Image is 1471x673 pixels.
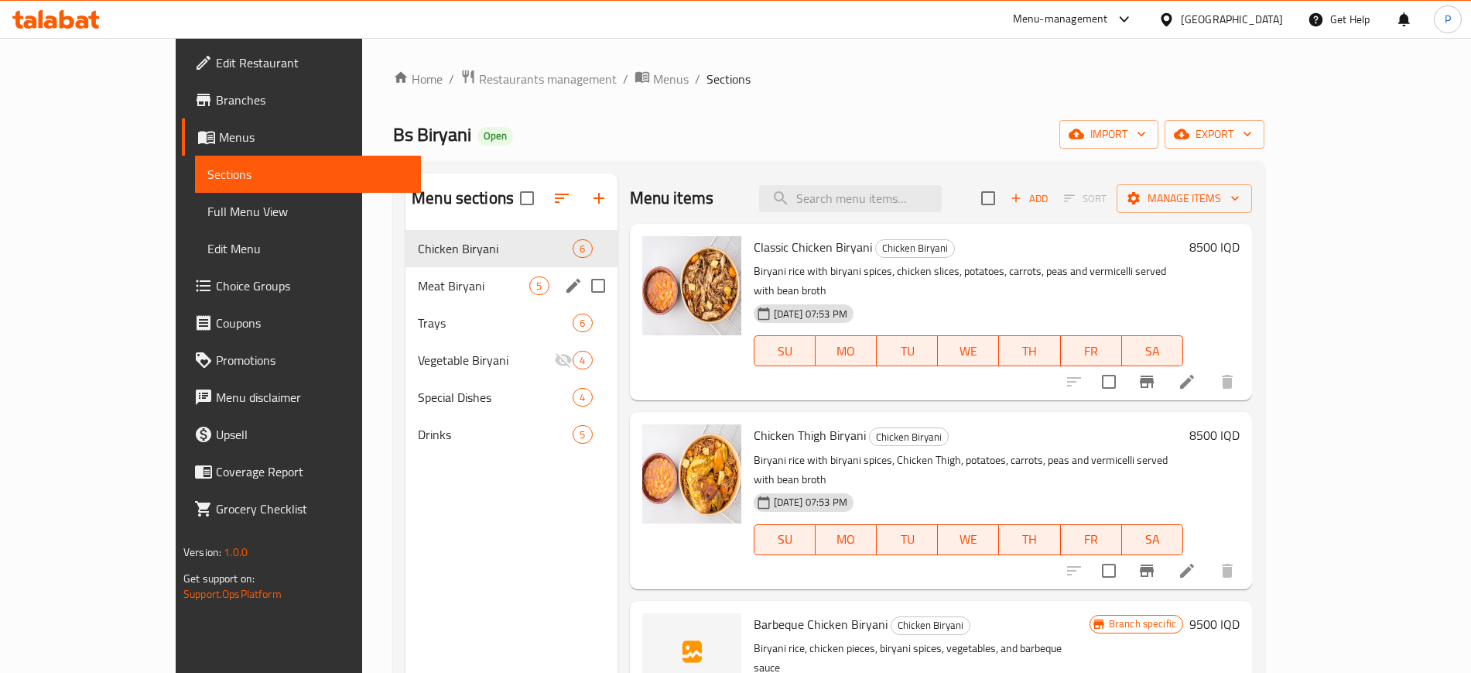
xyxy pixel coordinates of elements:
button: Manage items [1117,184,1252,213]
span: Classic Chicken Biryani [754,235,872,259]
button: TH [999,335,1060,366]
span: SU [761,528,809,551]
span: Add [1008,190,1050,208]
span: Promotions [216,351,409,369]
span: MO [822,340,871,362]
button: SA [1122,524,1183,555]
div: items [573,351,592,369]
span: export [1177,125,1252,144]
a: Edit menu item [1178,373,1196,391]
span: Drinks [418,425,573,444]
a: Full Menu View [195,193,421,230]
span: Select section first [1054,187,1117,211]
a: Restaurants management [460,69,617,89]
button: export [1165,120,1264,149]
span: Chicken Biryani [870,428,948,446]
span: Chicken Biryani [418,239,573,258]
div: Chicken Biryani [891,616,970,635]
span: TU [883,340,932,362]
span: Select section [972,182,1004,215]
span: Choice Groups [216,276,409,295]
div: Special Dishes4 [405,379,617,416]
span: WE [944,528,993,551]
p: Biryani rice with biryani spices, Chicken Thigh, potatoes, carrots, peas and vermicelli served wi... [754,451,1183,489]
button: Add [1004,187,1054,211]
span: TH [1005,340,1054,362]
button: import [1059,120,1158,149]
img: Chicken Thigh Biryani [642,424,741,524]
div: items [573,239,592,258]
span: Restaurants management [479,70,617,88]
div: Open [477,127,513,146]
button: TH [999,524,1060,555]
a: Edit Menu [195,230,421,267]
div: Chicken Biryani [869,427,949,446]
span: SA [1128,340,1177,362]
span: MO [822,528,871,551]
span: 6 [573,242,591,256]
span: Version: [183,542,221,562]
button: TU [877,335,938,366]
span: Select to update [1093,555,1125,587]
span: Chicken Thigh Biryani [754,424,866,447]
nav: breadcrumb [393,69,1264,89]
span: [DATE] 07:53 PM [768,495,854,510]
button: FR [1061,524,1122,555]
a: Choice Groups [182,267,421,304]
svg: Inactive section [554,351,573,369]
span: 4 [573,390,591,405]
a: Sections [195,156,421,193]
a: Grocery Checklist [182,490,421,527]
button: Add section [580,180,617,217]
span: 4 [573,353,591,368]
a: Menus [182,118,421,156]
button: MO [816,524,877,555]
div: Chicken Biryani6 [405,230,617,267]
button: SU [754,335,816,366]
span: Menus [653,70,689,88]
button: Branch-specific-item [1128,363,1165,400]
span: Add item [1004,187,1054,211]
span: Barbeque Chicken Biryani [754,613,888,636]
div: items [573,314,592,332]
span: Chicken Biryani [891,616,970,634]
span: Menus [219,128,409,146]
span: Branches [216,91,409,109]
div: items [573,388,592,407]
button: FR [1061,335,1122,366]
a: Support.OpsPlatform [183,584,282,604]
span: import [1072,125,1146,144]
div: Menu-management [1013,10,1108,29]
span: 5 [530,279,548,294]
div: Trays6 [405,304,617,342]
button: WE [938,335,999,366]
span: Bs Biryani [393,117,471,152]
div: Trays [418,314,573,332]
span: SA [1128,528,1177,551]
button: MO [816,335,877,366]
a: Coverage Report [182,453,421,490]
li: / [449,70,454,88]
span: 5 [573,427,591,442]
h2: Menu items [630,187,714,210]
span: [DATE] 07:53 PM [768,307,854,321]
div: Vegetable Biryani4 [405,342,617,379]
span: FR [1067,340,1116,362]
button: SA [1122,335,1183,366]
span: Edit Restaurant [216,53,409,72]
span: Sections [706,70,751,88]
button: Branch-specific-item [1128,552,1165,589]
button: delete [1209,363,1246,400]
a: Promotions [182,342,421,379]
div: items [573,425,592,444]
input: search [759,185,942,212]
span: P [1445,11,1451,28]
span: Sort sections [543,180,580,217]
a: Branches [182,81,421,118]
span: Select to update [1093,366,1125,398]
li: / [623,70,628,88]
span: TH [1005,528,1054,551]
span: Chicken Biryani [876,239,954,257]
a: Coupons [182,304,421,342]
